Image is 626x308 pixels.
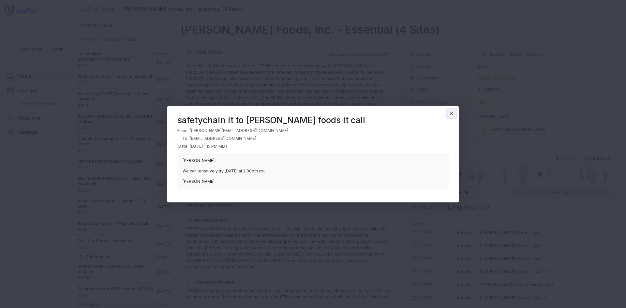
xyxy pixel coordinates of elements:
[190,135,288,142] td: [EMAIL_ADDRESS][DOMAIN_NAME]
[177,116,449,124] header: safetychain it to [PERSON_NAME] foods it call
[190,127,288,135] td: [PERSON_NAME][EMAIL_ADDRESS][DOMAIN_NAME]
[177,127,190,135] th: From:
[447,109,456,118] button: Close
[177,142,190,150] th: Date:
[177,135,190,142] th: To:
[190,144,228,149] time: [DATE] 1:15 PM MDT
[177,153,449,189] blockquote: [PERSON_NAME], We can tentatively try [DATE] at 2:00pm cst. [PERSON_NAME]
